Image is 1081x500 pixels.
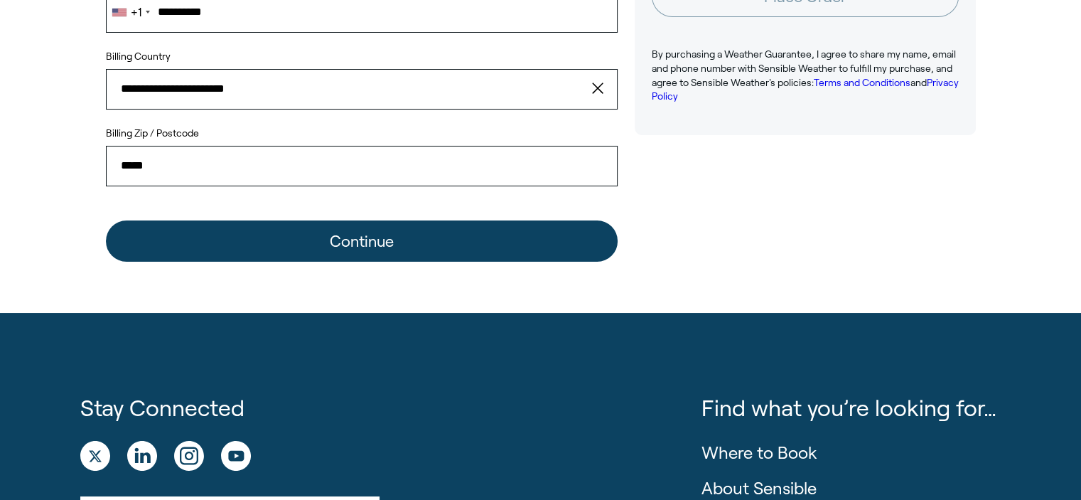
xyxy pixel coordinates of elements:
a: About Sensible [701,479,817,498]
div: +1 [131,6,141,18]
iframe: Customer reviews powered by Trustpilot [635,158,976,257]
button: clear value [588,69,618,109]
p: Find what you’re looking for… [701,393,1001,425]
a: Where to Book [701,443,817,462]
button: Continue [106,220,618,262]
h1: Stay Connected [80,393,679,425]
label: Billing Country [106,50,171,64]
label: Billing Zip / Postcode [106,127,618,141]
p: By purchasing a Weather Guarantee, I agree to share my name, email and phone number with Sensible... [652,48,959,103]
a: Terms and Conditions [814,77,910,88]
